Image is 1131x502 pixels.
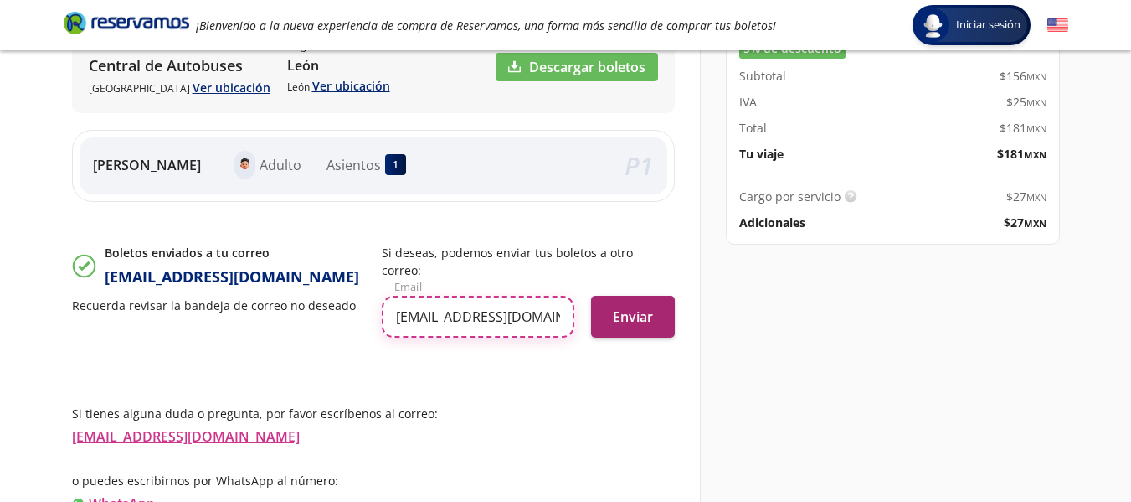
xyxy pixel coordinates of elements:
p: León [287,55,390,75]
a: [EMAIL_ADDRESS][DOMAIN_NAME] [72,427,300,446]
small: MXN [1026,122,1046,135]
span: $ 156 [1000,67,1046,85]
p: Si tienes alguna duda o pregunta, por favor escríbenos al correo: [72,405,675,422]
em: P 1 [625,148,654,183]
p: Adicionales [739,214,805,231]
small: MXN [1024,217,1046,230]
p: Total [739,119,767,137]
small: MXN [1026,70,1046,83]
div: 1 [385,154,406,175]
a: Descargar boletos [496,53,658,81]
p: IVA [739,93,757,111]
p: Si deseas, podemos enviar tus boletos a otro correo: [382,244,675,279]
span: $ 181 [1000,119,1046,137]
iframe: Messagebird Livechat Widget [1034,405,1114,485]
p: Central de Autobuses [89,54,270,77]
p: Recuerda revisar la bandeja de correo no deseado [72,297,365,314]
button: English [1047,15,1068,36]
p: Adulto [260,155,301,175]
p: Subtotal [739,67,786,85]
a: Brand Logo [64,10,189,40]
span: $ 27 [1004,214,1046,231]
p: León [287,77,390,95]
span: $ 181 [997,145,1046,163]
p: [GEOGRAPHIC_DATA] [89,79,270,96]
small: MXN [1026,96,1046,109]
p: [PERSON_NAME] [93,155,201,175]
p: o puedes escribirnos por WhatsApp al número: [72,472,675,489]
em: ¡Bienvenido a la nueva experiencia de compra de Reservamos, una forma más sencilla de comprar tus... [196,18,776,34]
p: [EMAIL_ADDRESS][DOMAIN_NAME] [105,266,359,288]
p: Cargo por servicio [739,188,841,205]
p: Boletos enviados a tu correo [105,244,359,261]
a: Ver ubicación [193,80,270,96]
span: Iniciar sesión [949,17,1027,34]
span: $ 25 [1006,93,1046,111]
small: MXN [1026,191,1046,204]
span: $ 27 [1006,188,1046,205]
p: Tu viaje [739,145,784,163]
button: Enviar [591,296,675,338]
a: Ver ubicación [312,78,390,94]
i: Brand Logo [64,10,189,35]
small: MXN [1024,148,1046,161]
b: 09:50 AM [120,38,164,52]
p: Asientos [326,155,381,175]
input: Email [382,296,574,338]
